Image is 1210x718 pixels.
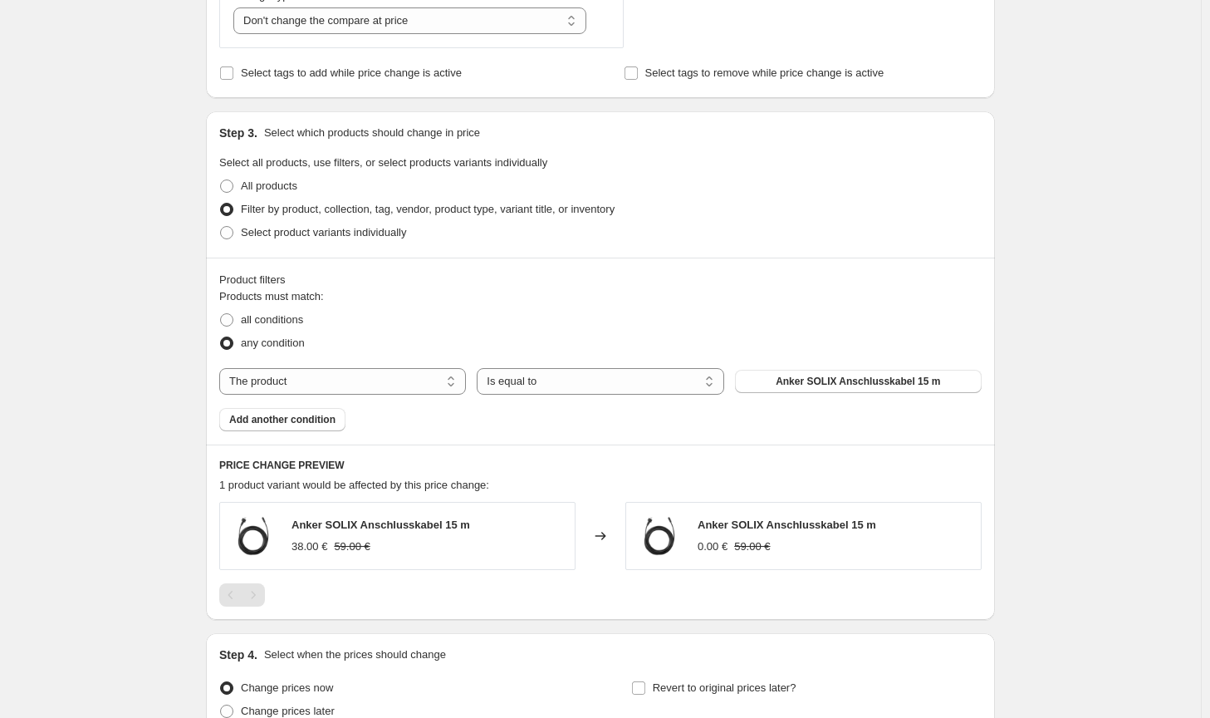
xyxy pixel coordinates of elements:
[291,538,327,555] div: 38.00 €
[241,313,303,326] span: all conditions
[241,179,297,192] span: All products
[241,705,335,717] span: Change prices later
[735,370,982,393] button: Anker SOLIX Anschlusskabel 15 m
[264,647,446,663] p: Select when the prices should change
[698,519,876,531] span: Anker SOLIX Anschlusskabel 15 m
[241,681,333,694] span: Change prices now
[653,681,796,694] span: Revert to original prices later?
[241,203,615,215] span: Filter by product, collection, tag, vendor, product type, variant title, or inventory
[219,459,982,472] h6: PRICE CHANGE PREVIEW
[219,125,257,141] h2: Step 3.
[698,538,727,555] div: 0.00 €
[645,66,884,79] span: Select tags to remove while price change is active
[219,408,345,431] button: Add another condition
[219,583,265,607] nav: Pagination
[241,337,305,349] span: any condition
[219,647,257,663] h2: Step 4.
[291,519,470,531] span: Anker SOLIX Anschlusskabel 15 m
[219,156,547,169] span: Select all products, use filters, or select products variants individually
[228,511,278,561] img: Anker_Solix2_Anschlusskabel15m_80x.webp
[241,226,406,239] span: Select product variants individually
[219,479,489,491] span: 1 product variant would be affected by this price change:
[734,538,770,555] strike: 59.00 €
[634,511,684,561] img: Anker_Solix2_Anschlusskabel15m_80x.webp
[264,125,480,141] p: Select which products should change in price
[776,375,940,388] span: Anker SOLIX Anschlusskabel 15 m
[229,413,336,426] span: Add another condition
[219,272,982,288] div: Product filters
[241,66,462,79] span: Select tags to add while price change is active
[219,290,324,302] span: Products must match:
[334,538,370,555] strike: 59.00 €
